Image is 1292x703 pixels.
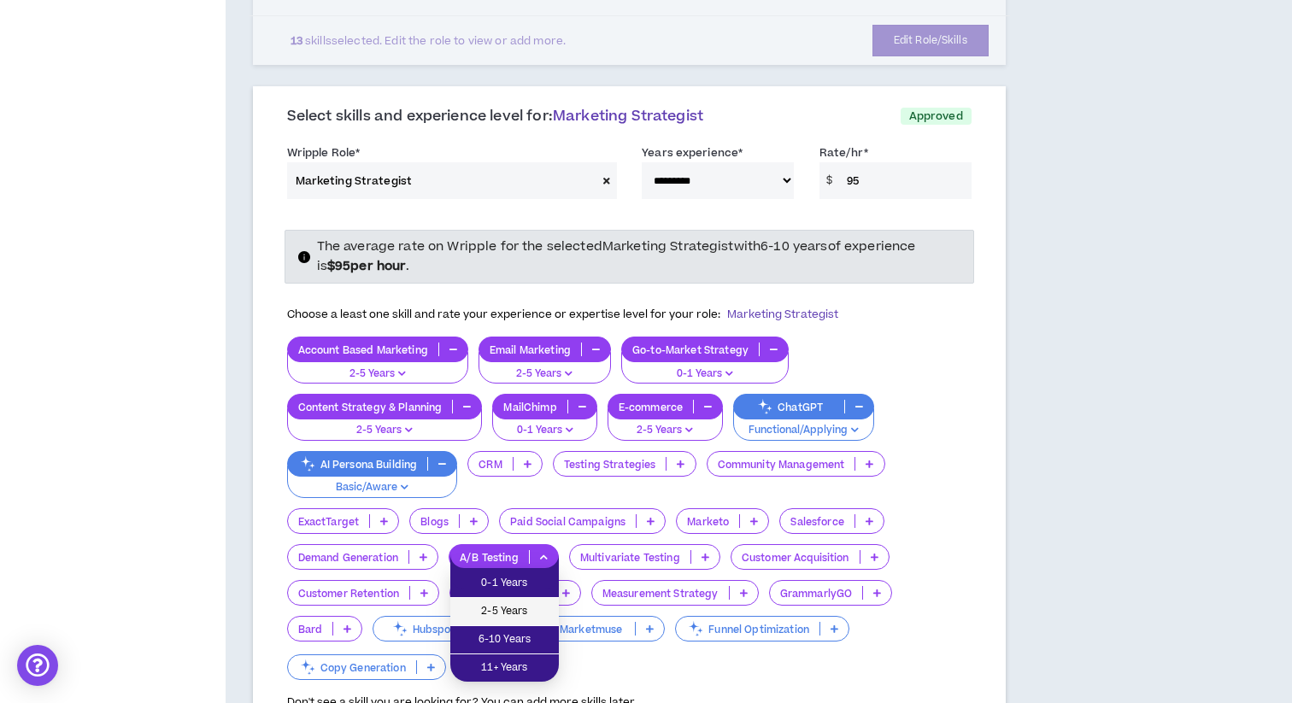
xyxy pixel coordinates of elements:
[298,366,457,382] p: 2-5 Years
[619,423,712,438] p: 2-5 Years
[744,423,863,438] p: Functional/Applying
[287,139,361,167] label: Wripple Role
[677,515,739,528] p: Marketo
[17,645,58,686] div: Open Intercom Messenger
[490,366,600,382] p: 2-5 Years
[298,480,447,495] p: Basic/Aware
[298,423,472,438] p: 2-5 Years
[288,343,438,356] p: Account Based Marketing
[288,587,410,600] p: Customer Retention
[901,108,972,125] p: Approved
[731,551,860,564] p: Customer Acquisition
[287,466,458,498] button: Basic/Aware
[642,139,743,167] label: Years experience
[503,423,585,438] p: 0-1 Years
[492,408,596,441] button: 0-1 Years
[819,162,839,199] span: $
[553,106,703,126] span: Marketing Strategist
[327,257,407,275] strong: $ 95 per hour
[621,352,789,384] button: 0-1 Years
[622,343,759,356] p: Go-to-Market Strategy
[461,574,549,593] span: 0-1 Years
[500,515,636,528] p: Paid Social Campaigns
[525,623,635,636] p: Marketmuse
[287,408,483,441] button: 2-5 Years
[287,352,468,384] button: 2-5 Years
[287,162,596,199] input: (e.g. User Experience, Visual & UI, Technical PM, etc.)
[287,106,703,126] span: Select skills and experience level for:
[287,307,838,322] span: Choose a least one skill and rate your experience or expertise level for your role:
[317,237,916,274] span: The average rate on Wripple for the selected Marketing Strategist with 6-10 years of experience is .
[468,458,512,471] p: CRM
[608,408,723,441] button: 2-5 Years
[708,458,855,471] p: Community Management
[727,307,838,322] span: Marketing Strategist
[838,162,972,199] input: Ex. $75
[288,661,416,674] p: Copy Generation
[461,630,549,649] span: 6-10 Years
[288,401,453,413] p: Content Strategy & Planning
[461,659,549,677] span: 11+ Years
[288,515,370,528] p: ExactTarget
[608,401,693,413] p: E-commerce
[733,408,874,441] button: Functional/Applying
[554,458,667,471] p: Testing Strategies
[449,551,529,564] p: A/B Testing
[780,515,854,528] p: Salesforce
[570,551,690,564] p: Multivariate Testing
[298,251,310,263] span: info-circle
[819,139,868,167] label: Rate/hr
[676,623,819,636] p: Funnel Optimization
[592,587,729,600] p: Measurement Strategy
[288,623,333,636] p: Bard
[373,623,484,636] p: Hubspot AI
[288,458,428,471] p: AI Persona Building
[632,366,778,382] p: 0-1 Years
[493,401,567,413] p: MailChimp
[461,602,549,621] span: 2-5 Years
[479,343,581,356] p: Email Marketing
[479,352,611,384] button: 2-5 Years
[770,587,863,600] p: GrammarlyGO
[410,515,459,528] p: Blogs
[734,401,844,413] p: ChatGPT
[288,551,408,564] p: Demand Generation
